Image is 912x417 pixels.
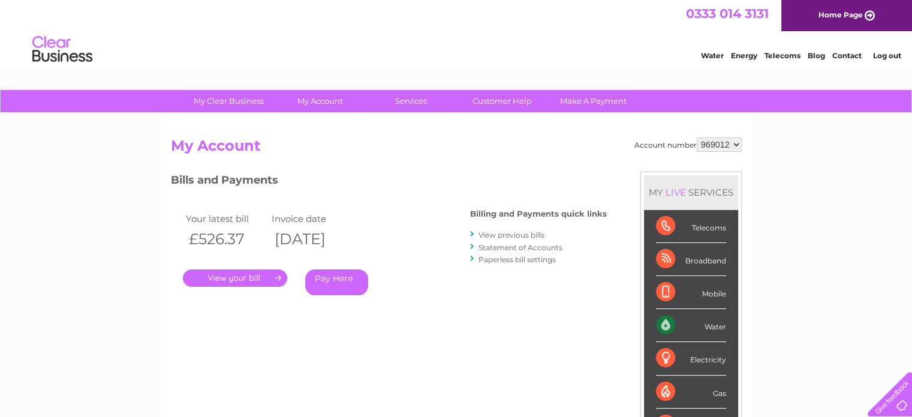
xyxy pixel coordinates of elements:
a: Services [362,90,460,112]
div: Water [656,309,726,342]
div: Gas [656,376,726,409]
div: Account number [634,137,742,152]
div: Clear Business is a trading name of Verastar Limited (registered in [GEOGRAPHIC_DATA] No. 3667643... [173,7,740,58]
div: LIVE [663,187,688,198]
a: View previous bills [478,230,544,239]
div: MY SERVICES [644,175,738,209]
img: logo.png [32,31,93,68]
a: My Account [270,90,369,112]
a: Water [701,51,724,60]
div: Electricity [656,342,726,375]
a: Customer Help [453,90,552,112]
a: . [183,269,287,287]
h4: Billing and Payments quick links [470,209,607,218]
a: 0333 014 3131 [686,6,769,21]
div: Broadband [656,243,726,276]
div: Mobile [656,276,726,309]
a: Make A Payment [544,90,643,112]
a: My Clear Business [179,90,278,112]
td: Your latest bill [183,211,269,227]
a: Telecoms [764,51,800,60]
a: Log out [872,51,901,60]
h3: Bills and Payments [171,172,607,193]
a: Blog [808,51,825,60]
a: Energy [731,51,757,60]
h2: My Account [171,137,742,160]
a: Paperless bill settings [478,255,556,264]
th: [DATE] [269,227,355,251]
a: Contact [832,51,862,60]
a: Pay Here [305,269,368,295]
a: Statement of Accounts [478,243,562,252]
th: £526.37 [183,227,269,251]
div: Telecoms [656,210,726,243]
td: Invoice date [269,211,355,227]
